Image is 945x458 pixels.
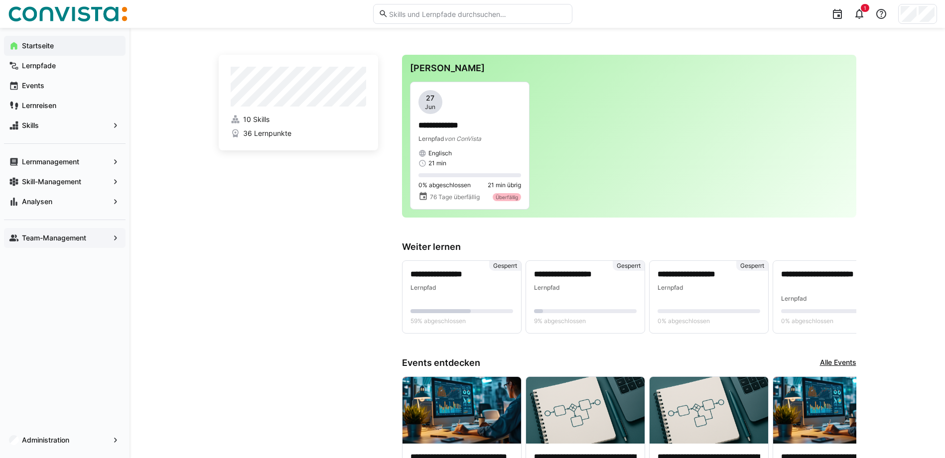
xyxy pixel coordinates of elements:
[428,149,452,157] span: Englisch
[534,284,560,291] span: Lernpfad
[231,114,366,124] a: 10 Skills
[658,284,683,291] span: Lernpfad
[650,377,768,444] img: image
[410,317,466,325] span: 59% abgeschlossen
[526,377,645,444] img: image
[534,317,586,325] span: 9% abgeschlossen
[418,181,471,189] span: 0% abgeschlossen
[388,9,566,18] input: Skills und Lernpfade durchsuchen…
[493,262,517,270] span: Gesperrt
[418,135,444,142] span: Lernpfad
[403,377,521,444] img: image
[243,128,291,138] span: 36 Lernpunkte
[410,63,848,74] h3: [PERSON_NAME]
[402,357,480,368] h3: Events entdecken
[617,262,641,270] span: Gesperrt
[493,193,521,201] div: Überfällig
[425,103,435,111] span: Jun
[820,357,856,368] a: Alle Events
[428,159,446,167] span: 21 min
[410,284,436,291] span: Lernpfad
[773,377,892,444] img: image
[402,241,856,252] h3: Weiter lernen
[426,93,434,103] span: 27
[781,295,807,302] span: Lernpfad
[781,317,833,325] span: 0% abgeschlossen
[444,135,481,142] span: von ConVista
[740,262,764,270] span: Gesperrt
[488,181,521,189] span: 21 min übrig
[243,114,270,124] span: 10 Skills
[864,5,866,11] span: 1
[658,317,710,325] span: 0% abgeschlossen
[430,193,480,201] span: 76 Tage überfällig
